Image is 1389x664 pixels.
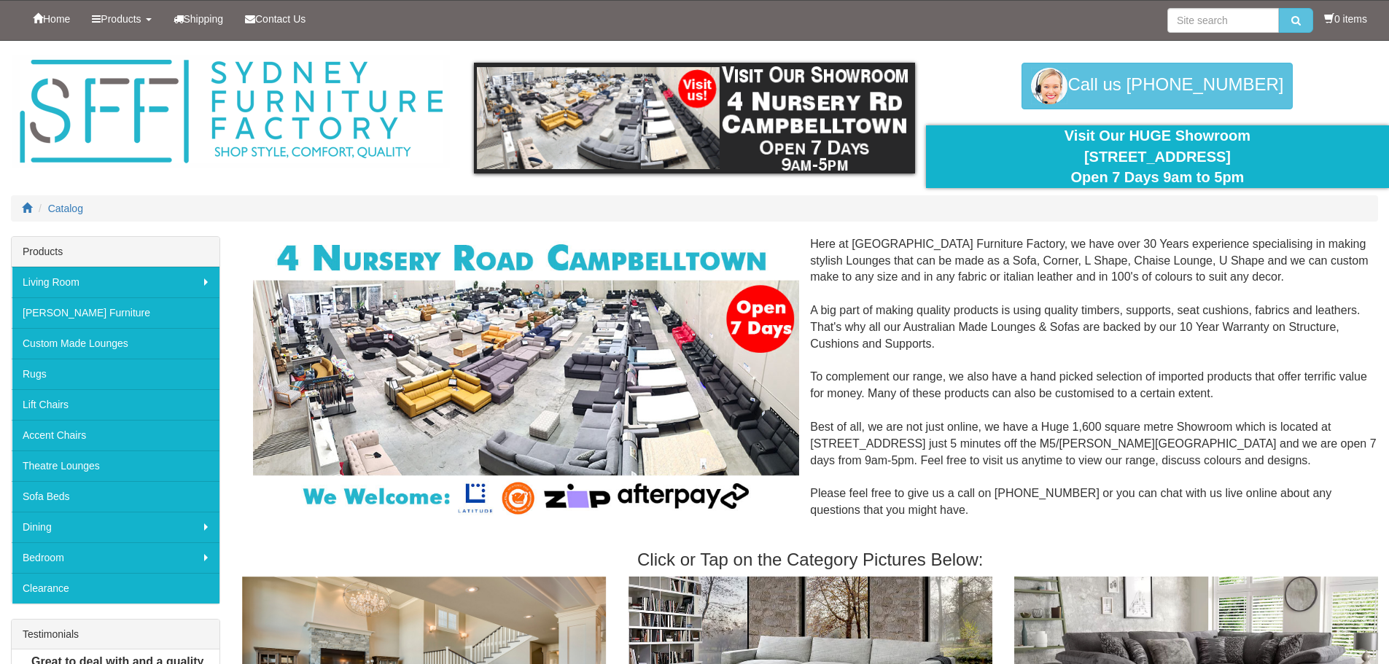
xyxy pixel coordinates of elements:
[12,55,450,168] img: Sydney Furniture Factory
[101,13,141,25] span: Products
[163,1,235,37] a: Shipping
[12,450,219,481] a: Theatre Lounges
[22,1,81,37] a: Home
[937,125,1378,188] div: Visit Our HUGE Showroom [STREET_ADDRESS] Open 7 Days 9am to 5pm
[12,297,219,328] a: [PERSON_NAME] Furniture
[253,236,799,520] img: Corner Modular Lounges
[184,13,224,25] span: Shipping
[255,13,306,25] span: Contact Us
[12,542,219,573] a: Bedroom
[43,13,70,25] span: Home
[81,1,162,37] a: Products
[12,389,219,420] a: Lift Chairs
[1167,8,1279,33] input: Site search
[234,1,316,37] a: Contact Us
[242,550,1378,569] h3: Click or Tap on the Category Pictures Below:
[12,420,219,450] a: Accent Chairs
[12,481,219,512] a: Sofa Beds
[12,237,219,267] div: Products
[12,573,219,604] a: Clearance
[12,328,219,359] a: Custom Made Lounges
[48,203,83,214] a: Catalog
[12,359,219,389] a: Rugs
[12,512,219,542] a: Dining
[12,267,219,297] a: Living Room
[242,236,1378,536] div: Here at [GEOGRAPHIC_DATA] Furniture Factory, we have over 30 Years experience specialising in mak...
[474,63,915,173] img: showroom.gif
[1324,12,1367,26] li: 0 items
[12,620,219,649] div: Testimonials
